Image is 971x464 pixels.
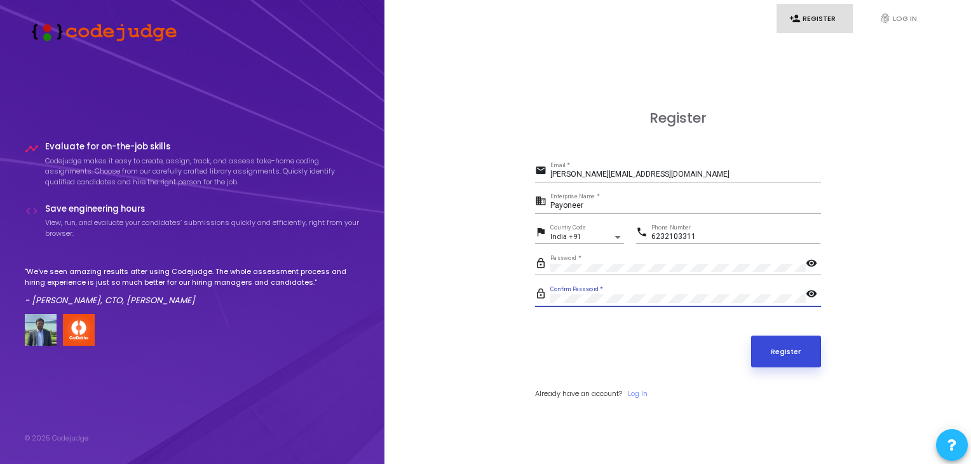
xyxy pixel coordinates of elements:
[636,226,651,241] mat-icon: phone
[25,314,57,346] img: user image
[550,170,821,179] input: Email
[550,201,821,210] input: Enterprise Name
[25,204,39,218] i: code
[535,287,550,303] mat-icon: lock_outline
[535,226,550,241] mat-icon: flag
[535,257,550,272] mat-icon: lock_outline
[628,388,648,399] a: Log In
[535,110,821,126] h3: Register
[651,233,820,242] input: Phone Number
[751,336,821,367] button: Register
[63,314,95,346] img: company-logo
[550,233,581,241] span: India +91
[806,257,821,272] mat-icon: visibility
[45,142,360,152] h4: Evaluate for on-the-job skills
[879,13,891,24] i: fingerprint
[45,204,360,214] h4: Save engineering hours
[45,217,360,238] p: View, run, and evaluate your candidates’ submissions quickly and efficiently, right from your bro...
[535,388,622,399] span: Already have an account?
[25,433,88,444] div: © 2025 Codejudge
[25,294,195,306] em: - [PERSON_NAME], CTO, [PERSON_NAME]
[25,266,360,287] p: "We've seen amazing results after using Codejudge. The whole assessment process and hiring experi...
[535,194,550,210] mat-icon: business
[45,156,360,188] p: Codejudge makes it easy to create, assign, track, and assess take-home coding assignments. Choose...
[777,4,853,34] a: person_addRegister
[25,142,39,156] i: timeline
[806,287,821,303] mat-icon: visibility
[867,4,943,34] a: fingerprintLog In
[535,164,550,179] mat-icon: email
[789,13,801,24] i: person_add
